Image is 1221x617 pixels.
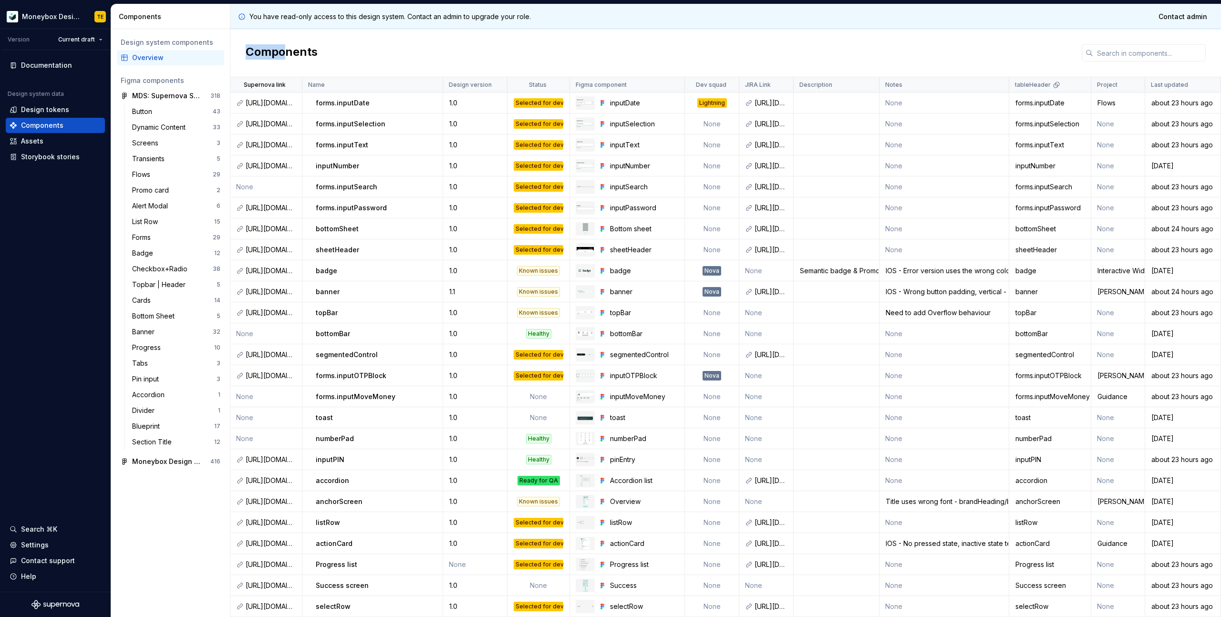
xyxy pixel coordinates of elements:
[213,171,220,178] div: 29
[217,139,220,147] div: 3
[132,201,172,211] div: Alert Modal
[58,36,95,43] span: Current draft
[799,81,832,89] p: Description
[577,392,594,401] img: inputMoveMoney
[21,572,36,581] div: Help
[128,167,224,182] a: Flows29
[880,239,1009,260] td: None
[517,287,560,297] div: Known issues
[214,218,220,226] div: 15
[880,287,1008,297] div: IOS - Wrong button padding, vertical - 4, horizontal - 12 Error version - wrong colour token, #FC...
[132,123,189,132] div: Dynamic Content
[246,98,296,108] div: [URL][DOMAIN_NAME]
[246,203,296,213] div: [URL][DOMAIN_NAME]
[444,329,507,339] div: 1.0
[308,81,325,89] p: Name
[610,161,678,171] div: inputNumber
[246,224,296,234] div: [URL][DOMAIN_NAME]
[610,203,678,213] div: inputPassword
[54,33,107,46] button: Current draft
[217,360,220,367] div: 3
[755,287,787,297] div: [URL][DOMAIN_NAME]
[128,183,224,198] a: Promo card2
[128,387,224,402] a: Accordion1
[213,123,220,131] div: 33
[1010,98,1090,108] div: forms.inputDate
[739,365,793,386] td: None
[583,223,588,235] img: Bottom sheet
[1015,81,1051,89] p: tableHeader
[132,390,168,400] div: Accordion
[1091,134,1145,155] td: None
[880,344,1009,365] td: None
[577,247,594,253] img: sheetHeader
[444,371,507,380] div: 1.0
[132,374,163,384] div: Pin input
[128,151,224,166] a: Transients5
[880,93,1009,113] td: None
[316,224,359,234] p: bottomSheet
[316,182,377,192] p: forms.inputSearch
[583,496,588,507] img: Overview
[444,119,507,129] div: 1.0
[217,186,220,194] div: 2
[213,234,220,241] div: 29
[755,203,787,213] div: [URL][DOMAIN_NAME]
[217,281,220,288] div: 5
[1091,176,1145,197] td: None
[8,90,64,98] div: Design system data
[755,224,787,234] div: [URL][DOMAIN_NAME]
[580,538,590,549] img: actionCard
[685,218,740,239] td: None
[444,140,507,150] div: 1.0
[128,340,224,355] a: Progress10
[246,119,296,129] div: [URL][DOMAIN_NAME]
[316,266,337,276] p: badge
[1097,81,1118,89] p: Project
[246,308,296,318] div: [URL][DOMAIN_NAME]
[246,350,296,360] div: [URL][DOMAIN_NAME]
[1092,287,1144,297] div: [PERSON_NAME]
[580,475,590,486] img: Accordion list
[117,454,224,469] a: Moneybox Design System416
[128,104,224,119] a: Button43
[577,353,594,356] img: segmentedControl
[132,359,152,368] div: Tabs
[685,323,740,344] td: None
[610,140,678,150] div: inputText
[132,185,173,195] div: Promo card
[1093,44,1206,62] input: Search in components...
[1010,245,1090,255] div: sheetHeader
[132,107,156,116] div: Button
[1010,224,1090,234] div: bottomSheet
[1010,182,1090,192] div: forms.inputSearch
[217,155,220,163] div: 5
[577,605,594,607] img: selectRow
[21,121,63,130] div: Components
[880,266,1008,276] div: IOS - Error version uses the wrong colour token, #FCE9E1
[745,81,771,89] p: JIRA Link
[1151,81,1188,89] p: Last updated
[577,374,594,377] img: inputOTPBlock
[22,12,83,21] div: Moneybox Design System
[1010,161,1090,171] div: inputNumber
[6,553,105,568] button: Contact support
[218,407,220,414] div: 1
[132,91,203,101] div: MDS: Supernova Sync
[755,161,787,171] div: [URL][DOMAIN_NAME]
[577,205,594,210] img: inputPassword
[132,138,162,148] div: Screens
[880,218,1009,239] td: None
[8,36,30,43] div: Version
[577,520,594,525] img: listRow
[703,287,721,297] div: Nova
[316,371,386,380] p: forms.inputOTPBlock
[132,154,168,164] div: Transients
[217,312,220,320] div: 5
[880,155,1009,176] td: None
[132,311,178,321] div: Bottom Sheet
[246,371,296,380] div: [URL][DOMAIN_NAME]
[121,76,220,85] div: Figma components
[132,296,155,305] div: Cards
[444,182,507,192] div: 1.0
